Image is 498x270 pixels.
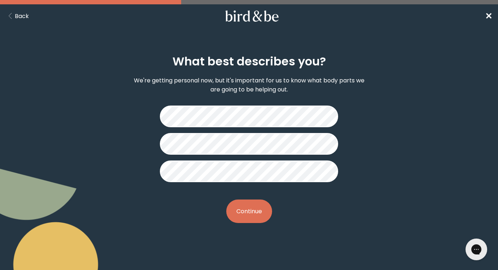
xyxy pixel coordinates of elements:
a: ✕ [485,10,492,22]
button: Continue [226,200,272,223]
iframe: Gorgias live chat messenger [462,236,491,263]
p: We're getting personal now, but it's important for us to know what body parts we are going to be ... [130,76,368,94]
button: Back Button [6,12,29,21]
h2: What best describes you? [172,53,326,70]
